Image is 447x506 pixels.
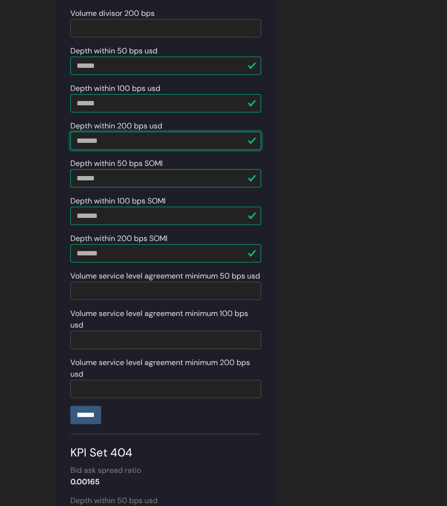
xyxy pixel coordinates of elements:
[70,195,166,207] label: Depth within 100 bps SOMI
[70,83,160,94] label: Depth within 100 bps usd
[70,357,261,380] label: Volume service level agreement minimum 200 bps usd
[70,8,155,19] label: Volume divisor 200 bps
[70,45,158,57] label: Depth within 50 bps usd
[70,465,141,476] label: Bid ask spread ratio
[70,477,100,487] strong: 0.00165
[70,308,261,331] label: Volume service level agreement minimum 100 bps usd
[70,270,260,282] label: Volume service level agreement minimum 50 bps usd
[70,434,261,461] div: KPI Set 404
[70,233,168,244] label: Depth within 200 bps SOMI
[70,158,163,169] label: Depth within 50 bps SOMI
[70,120,162,132] label: Depth within 200 bps usd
